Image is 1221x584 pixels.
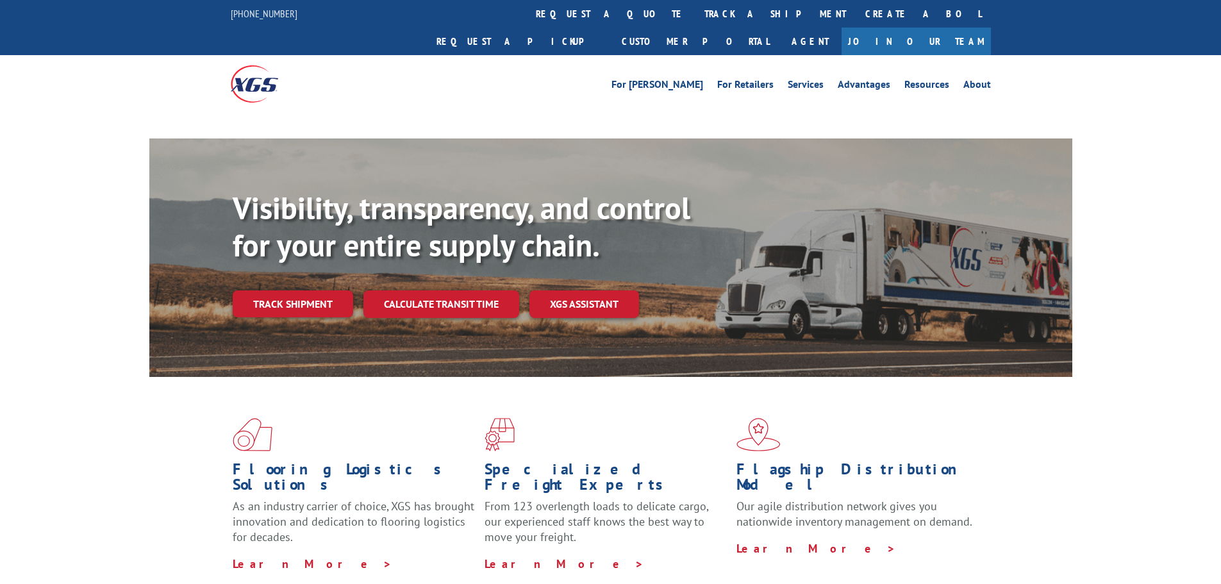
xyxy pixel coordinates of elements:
[736,462,979,499] h1: Flagship Distribution Model
[233,290,353,317] a: Track shipment
[529,290,639,318] a: XGS ASSISTANT
[485,499,727,556] p: From 123 overlength loads to delicate cargo, our experienced staff knows the best way to move you...
[233,418,272,451] img: xgs-icon-total-supply-chain-intelligence-red
[717,79,774,94] a: For Retailers
[736,541,896,556] a: Learn More >
[842,28,991,55] a: Join Our Team
[963,79,991,94] a: About
[363,290,519,318] a: Calculate transit time
[611,79,703,94] a: For [PERSON_NAME]
[233,188,690,265] b: Visibility, transparency, and control for your entire supply chain.
[231,7,297,20] a: [PHONE_NUMBER]
[612,28,779,55] a: Customer Portal
[233,462,475,499] h1: Flooring Logistics Solutions
[427,28,612,55] a: Request a pickup
[736,418,781,451] img: xgs-icon-flagship-distribution-model-red
[485,462,727,499] h1: Specialized Freight Experts
[838,79,890,94] a: Advantages
[485,418,515,451] img: xgs-icon-focused-on-flooring-red
[788,79,824,94] a: Services
[233,556,392,571] a: Learn More >
[904,79,949,94] a: Resources
[779,28,842,55] a: Agent
[736,499,972,529] span: Our agile distribution network gives you nationwide inventory management on demand.
[485,556,644,571] a: Learn More >
[233,499,474,544] span: As an industry carrier of choice, XGS has brought innovation and dedication to flooring logistics...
